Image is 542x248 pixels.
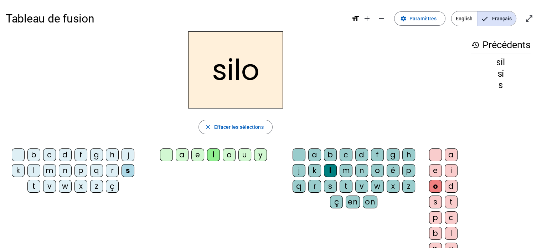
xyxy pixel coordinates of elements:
[360,11,374,26] button: Augmenter la taille de la police
[188,31,283,108] h2: silo
[402,164,415,177] div: p
[308,180,321,193] div: r
[254,148,267,161] div: y
[191,148,204,161] div: e
[409,14,437,23] span: Paramètres
[43,148,56,161] div: c
[429,227,442,240] div: b
[176,148,189,161] div: a
[387,164,399,177] div: é
[27,164,40,177] div: l
[355,164,368,177] div: n
[59,180,72,193] div: w
[371,164,384,177] div: o
[429,180,442,193] div: o
[74,148,87,161] div: f
[387,148,399,161] div: g
[445,196,458,208] div: t
[445,227,458,240] div: l
[27,180,40,193] div: t
[90,180,103,193] div: z
[43,180,56,193] div: v
[471,81,531,90] div: s
[371,148,384,161] div: f
[27,148,40,161] div: b
[293,164,305,177] div: j
[402,148,415,161] div: h
[90,164,103,177] div: q
[445,164,458,177] div: i
[429,196,442,208] div: s
[238,148,251,161] div: u
[106,148,119,161] div: h
[451,11,477,26] span: English
[445,148,458,161] div: a
[477,11,516,26] span: Français
[106,180,119,193] div: ç
[445,211,458,224] div: c
[74,180,87,193] div: x
[402,180,415,193] div: z
[12,164,25,177] div: k
[400,15,407,22] mat-icon: settings
[445,180,458,193] div: d
[59,148,72,161] div: d
[374,11,388,26] button: Diminuer la taille de la police
[371,180,384,193] div: w
[198,120,272,134] button: Effacer les sélections
[43,164,56,177] div: m
[74,164,87,177] div: p
[214,123,263,131] span: Effacer les sélections
[387,180,399,193] div: x
[324,180,337,193] div: s
[363,14,371,23] mat-icon: add
[471,58,531,67] div: sil
[6,7,346,30] h1: Tableau de fusion
[522,11,536,26] button: Entrer en plein écran
[471,41,480,49] mat-icon: history
[471,70,531,78] div: si
[207,148,220,161] div: i
[340,164,352,177] div: m
[205,124,211,130] mat-icon: close
[122,164,134,177] div: s
[330,196,343,208] div: ç
[324,148,337,161] div: b
[525,14,533,23] mat-icon: open_in_full
[429,164,442,177] div: e
[355,180,368,193] div: v
[293,180,305,193] div: q
[363,196,377,208] div: on
[308,148,321,161] div: a
[429,211,442,224] div: p
[324,164,337,177] div: l
[471,37,531,53] h3: Précédents
[340,180,352,193] div: t
[351,14,360,23] mat-icon: format_size
[106,164,119,177] div: r
[340,148,352,161] div: c
[394,11,445,26] button: Paramètres
[308,164,321,177] div: k
[377,14,386,23] mat-icon: remove
[346,196,360,208] div: en
[59,164,72,177] div: n
[223,148,236,161] div: o
[122,148,134,161] div: j
[451,11,516,26] mat-button-toggle-group: Language selection
[355,148,368,161] div: d
[90,148,103,161] div: g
